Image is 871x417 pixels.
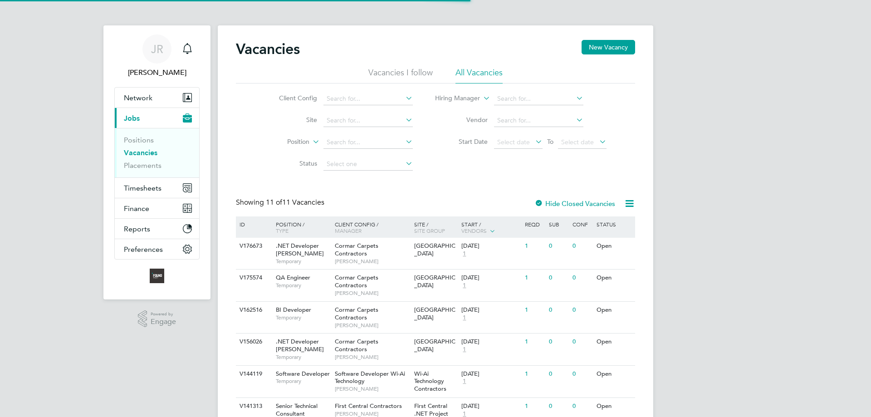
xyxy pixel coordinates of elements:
[265,159,317,167] label: Status
[114,67,200,78] span: James Rogers
[594,334,634,350] div: Open
[138,310,176,328] a: Powered byEngage
[523,302,546,319] div: 1
[461,346,467,353] span: 1
[455,67,503,83] li: All Vacancies
[461,306,520,314] div: [DATE]
[124,93,152,102] span: Network
[276,282,330,289] span: Temporary
[115,239,199,259] button: Preferences
[335,322,410,329] span: [PERSON_NAME]
[570,216,594,232] div: Conf
[461,274,520,282] div: [DATE]
[582,40,635,54] button: New Vacancy
[237,366,269,383] div: V144119
[115,198,199,218] button: Finance
[594,216,634,232] div: Status
[323,93,413,105] input: Search for...
[276,338,324,353] span: .NET Developer [PERSON_NAME]
[412,216,460,238] div: Site /
[461,402,520,410] div: [DATE]
[414,306,455,321] span: [GEOGRAPHIC_DATA]
[594,238,634,255] div: Open
[335,227,362,234] span: Manager
[115,108,199,128] button: Jobs
[124,136,154,144] a: Positions
[151,318,176,326] span: Engage
[269,216,333,238] div: Position /
[115,128,199,177] div: Jobs
[124,161,161,170] a: Placements
[594,270,634,286] div: Open
[335,258,410,265] span: [PERSON_NAME]
[266,198,324,207] span: 11 Vacancies
[570,302,594,319] div: 0
[276,378,330,385] span: Temporary
[461,378,467,385] span: 1
[335,338,378,353] span: Cormar Carpets Contractors
[323,158,413,171] input: Select one
[335,242,378,257] span: Cormar Carpets Contractors
[570,238,594,255] div: 0
[523,366,546,383] div: 1
[237,238,269,255] div: V176673
[237,334,269,350] div: V156026
[335,370,405,385] span: Software Developer Wi-Ai Technology
[124,204,149,213] span: Finance
[494,114,583,127] input: Search for...
[461,314,467,322] span: 1
[151,43,163,55] span: JR
[236,198,326,207] div: Showing
[414,242,455,257] span: [GEOGRAPHIC_DATA]
[236,40,300,58] h2: Vacancies
[276,306,311,314] span: BI Developer
[494,93,583,105] input: Search for...
[266,198,282,207] span: 11 of
[237,302,269,319] div: V162516
[276,227,289,234] span: Type
[276,370,330,378] span: Software Developer
[570,334,594,350] div: 0
[547,398,570,415] div: 0
[428,94,480,103] label: Hiring Manager
[547,334,570,350] div: 0
[265,94,317,102] label: Client Config
[547,238,570,255] div: 0
[523,398,546,415] div: 1
[570,366,594,383] div: 0
[497,138,530,146] span: Select date
[414,370,446,393] span: Wi-Ai Technology Contractors
[276,258,330,265] span: Temporary
[114,34,200,78] a: JR[PERSON_NAME]
[335,385,410,392] span: [PERSON_NAME]
[461,242,520,250] div: [DATE]
[547,270,570,286] div: 0
[561,138,594,146] span: Select date
[461,338,520,346] div: [DATE]
[276,274,310,281] span: QA Engineer
[547,302,570,319] div: 0
[544,136,556,147] span: To
[124,114,140,123] span: Jobs
[523,270,546,286] div: 1
[124,245,163,254] span: Preferences
[461,227,487,234] span: Vendors
[237,398,269,415] div: V141313
[335,306,378,321] span: Cormar Carpets Contractors
[594,366,634,383] div: Open
[435,116,488,124] label: Vendor
[414,338,455,353] span: [GEOGRAPHIC_DATA]
[523,216,546,232] div: Reqd
[368,67,433,83] li: Vacancies I follow
[534,199,615,208] label: Hide Closed Vacancies
[103,25,210,299] nav: Main navigation
[435,137,488,146] label: Start Date
[333,216,412,238] div: Client Config /
[150,269,164,283] img: foundtalent-logo-retina.png
[594,302,634,319] div: Open
[115,219,199,239] button: Reports
[124,148,157,157] a: Vacancies
[335,353,410,361] span: [PERSON_NAME]
[335,289,410,297] span: [PERSON_NAME]
[335,274,378,289] span: Cormar Carpets Contractors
